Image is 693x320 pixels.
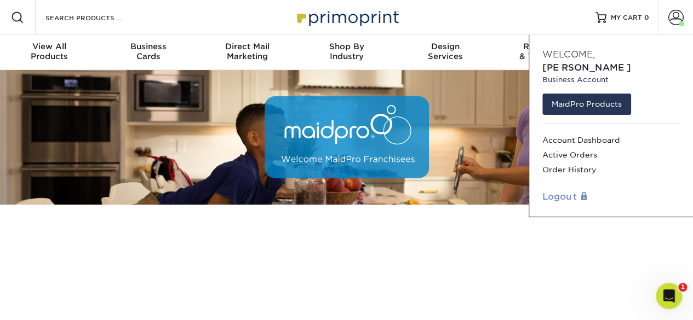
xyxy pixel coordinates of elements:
span: 0 [644,14,649,21]
img: Primoprint [292,5,402,29]
div: Services [396,42,495,61]
a: Active Orders [542,148,680,162]
span: MY CART [611,13,642,22]
div: Marketing [198,42,297,61]
a: Direct MailMarketing [198,35,297,70]
div: & Templates [495,42,594,61]
iframe: Intercom live chat [656,283,682,309]
a: DesignServices [396,35,495,70]
span: Shop By [297,42,396,51]
a: BusinessCards [99,35,198,70]
div: Industry [297,42,396,61]
a: Logout [542,190,680,203]
a: Shop ByIndustry [297,35,396,70]
div: Cards [99,42,198,61]
input: SEARCH PRODUCTS..... [44,11,151,24]
span: Direct Mail [198,42,297,51]
a: Account Dashboard [542,133,680,148]
a: MaidPro Products [542,94,631,114]
small: Business Account [542,74,680,85]
span: Design [396,42,495,51]
span: Business [99,42,198,51]
span: 1 [678,283,687,292]
a: Order History [542,162,680,177]
span: [PERSON_NAME] [542,62,631,73]
span: Resources [495,42,594,51]
span: Welcome, [542,49,595,60]
img: MaidPro [265,96,429,178]
a: Resources& Templates [495,35,594,70]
